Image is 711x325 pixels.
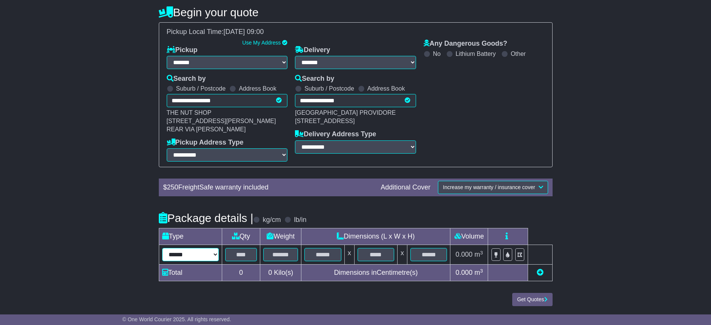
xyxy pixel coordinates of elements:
[122,316,231,322] span: © One World Courier 2025. All rights reserved.
[295,118,355,124] span: [STREET_ADDRESS]
[159,265,222,281] td: Total
[456,251,473,258] span: 0.000
[159,212,253,224] h4: Package details |
[242,40,281,46] a: Use My Address
[224,28,264,35] span: [DATE] 09:00
[295,130,376,139] label: Delivery Address Type
[239,85,276,92] label: Address Book
[377,183,434,192] div: Additional Cover
[304,85,354,92] label: Suburb / Postcode
[511,50,526,57] label: Other
[159,228,222,245] td: Type
[167,75,206,83] label: Search by
[450,228,488,245] td: Volume
[222,228,260,245] td: Qty
[268,269,272,276] span: 0
[167,118,276,124] span: [STREET_ADDRESS][PERSON_NAME]
[167,183,178,191] span: 250
[480,268,483,274] sup: 3
[398,245,407,265] td: x
[433,50,441,57] label: No
[163,28,548,36] div: Pickup Local Time:
[424,40,507,48] label: Any Dangerous Goods?
[456,269,473,276] span: 0.000
[167,46,198,54] label: Pickup
[295,46,330,54] label: Delivery
[301,228,450,245] td: Dimensions (L x W x H)
[260,265,301,281] td: Kilo(s)
[160,183,377,192] div: $ FreightSafe warranty included
[438,181,548,194] button: Increase my warranty / insurance cover
[295,75,334,83] label: Search by
[260,228,301,245] td: Weight
[344,245,354,265] td: x
[367,85,405,92] label: Address Book
[222,265,260,281] td: 0
[176,85,226,92] label: Suburb / Postcode
[480,250,483,256] sup: 3
[295,109,396,116] span: [GEOGRAPHIC_DATA] PROVIDORE
[537,269,544,276] a: Add new item
[159,6,553,18] h4: Begin your quote
[475,251,483,258] span: m
[301,265,450,281] td: Dimensions in Centimetre(s)
[456,50,496,57] label: Lithium Battery
[443,184,535,190] span: Increase my warranty / insurance cover
[512,293,553,306] button: Get Quotes
[475,269,483,276] span: m
[263,216,281,224] label: kg/cm
[167,109,212,116] span: THE NUT SHOP
[167,126,246,132] span: REAR VIA [PERSON_NAME]
[294,216,306,224] label: lb/in
[167,139,244,147] label: Pickup Address Type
